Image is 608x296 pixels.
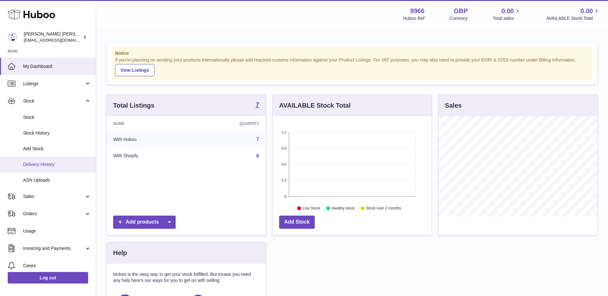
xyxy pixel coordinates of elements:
[115,50,589,56] strong: Notice
[23,211,84,217] span: Orders
[331,206,355,210] text: Healthy stock
[256,102,259,109] a: 7
[24,37,94,43] span: [EMAIL_ADDRESS][DOMAIN_NAME]
[23,228,91,234] span: Usage
[113,271,259,284] p: Huboo is the easy way to get your stock fulfilled. But incase you need any help here's our ways f...
[454,7,468,15] strong: GBP
[366,206,401,210] text: Stock over 2 months
[23,146,91,152] span: Add Stock
[256,102,259,108] strong: 7
[546,7,600,21] a: 0.00 AVAILABLE Stock Total
[281,162,286,166] text: 0.6
[107,148,192,164] td: With Shopify
[23,161,91,168] span: Delivery History
[493,15,521,21] span: Total sales
[8,272,88,284] a: Log out
[113,101,154,110] h3: Total Listings
[256,153,259,159] a: 6
[281,130,286,134] text: 1.2
[23,98,84,104] span: Stock
[502,7,514,15] span: 0.00
[24,31,81,43] div: [PERSON_NAME] [PERSON_NAME]
[450,15,468,21] div: Currency
[8,32,17,42] img: internalAdmin-8966@internal.huboo.com
[580,7,593,15] span: 0.00
[23,177,91,183] span: ASN Uploads
[23,63,91,70] span: My Dashboard
[23,245,84,251] span: Invoicing and Payments
[107,131,192,148] td: With Huboo
[281,178,286,182] text: 0.3
[493,7,521,21] a: 0.00 Total sales
[192,116,265,131] th: Quantity
[303,206,321,210] text: Low Stock
[279,101,351,110] h3: AVAILABLE Stock Total
[23,263,91,269] span: Cases
[410,7,425,15] strong: 8966
[445,101,462,110] h3: Sales
[281,146,286,150] text: 0.9
[284,194,286,198] text: 0
[256,136,259,142] a: 7
[23,130,91,136] span: Stock History
[107,116,192,131] th: Name
[23,114,91,120] span: Stock
[115,57,589,76] div: If you're planning on sending your products internationally please add required customs informati...
[23,193,84,200] span: Sales
[115,64,154,76] a: View Listings
[279,216,315,229] a: Add Stock
[113,216,176,229] a: Add products
[403,15,425,21] div: Huboo Ref
[546,15,600,21] span: AVAILABLE Stock Total
[23,81,84,87] span: Listings
[113,249,127,257] h3: Help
